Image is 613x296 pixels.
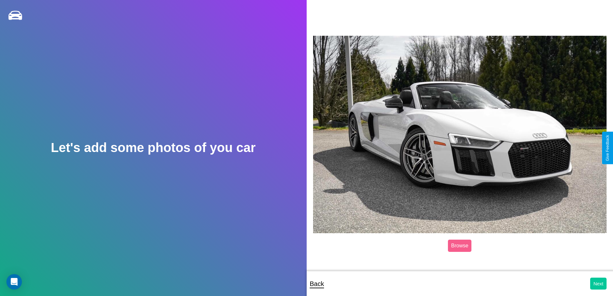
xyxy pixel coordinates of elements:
[590,278,607,290] button: Next
[6,274,22,290] div: Open Intercom Messenger
[605,135,610,161] div: Give Feedback
[448,240,471,252] label: Browse
[313,36,607,233] img: posted
[310,278,324,290] p: Back
[51,140,255,155] h2: Let's add some photos of you car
